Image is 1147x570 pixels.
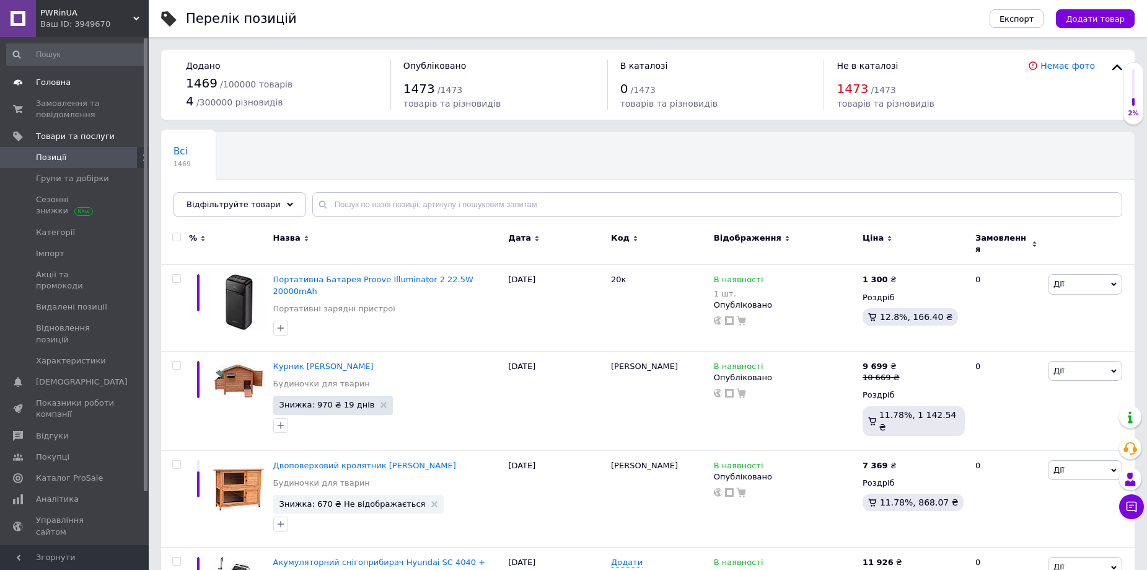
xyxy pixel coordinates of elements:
span: Додати товар [1066,14,1125,24]
span: Групи та добірки [36,173,109,184]
span: Дії [1053,279,1064,288]
img: Портативная Батарея Proove Illuminator 2 22.5W 20000mAh [211,274,267,331]
span: Додати [611,558,643,568]
div: 0 [968,450,1045,548]
div: [DATE] [505,450,608,548]
span: [PERSON_NAME] [611,461,678,470]
button: Чат з покупцем [1119,494,1144,519]
span: / 300000 різновидів [196,97,283,107]
span: Аналітика [36,494,79,505]
span: % [189,233,197,244]
span: 11.78%, 868.07 ₴ [880,497,959,507]
span: Каталог ProSale [36,473,103,484]
span: Додано [186,61,220,71]
a: Будиночки для тварин [273,378,370,390]
span: товарів та різновидів [620,99,718,109]
div: Опубліковано [714,372,856,383]
a: Будиночки для тварин [273,478,370,489]
span: В наявності [714,362,763,375]
span: 1469 [186,76,218,91]
span: / 1473 [631,85,656,95]
b: 11 926 [863,558,894,567]
span: Експорт [1000,14,1034,24]
img: Двухэтажный крольчатник HECHT SALLY [211,460,267,513]
span: Знижка: 670 ₴ Не відображається [279,500,426,508]
span: Сезонні знижки [36,194,115,216]
span: Опубліковано [403,61,467,71]
div: 0 [968,265,1045,352]
span: / 1473 [871,85,896,95]
div: Опубліковано [714,471,856,483]
span: 12.8%, 166.40 ₴ [880,312,953,322]
span: В каталозі [620,61,668,71]
span: 4 [186,94,194,109]
span: В наявності [714,275,763,288]
span: 11.78%, 1 142.54 ₴ [879,410,957,432]
div: Перелік позицій [186,12,297,25]
span: Видалені позиції [36,301,107,313]
span: 0 [620,81,628,96]
span: Відфільтруйте товари [187,200,281,209]
span: Товари та послуги [36,131,115,142]
span: / 100000 товарів [220,79,292,89]
div: ₴ [863,361,900,372]
div: Роздріб [863,478,965,489]
span: Показники роботи компанії [36,398,115,420]
a: Немає фото [1040,61,1095,71]
span: 20к [611,275,626,284]
input: Пошук [6,43,146,66]
span: Позиції [36,152,66,163]
span: Знижка: 970 ₴ 19 днів [279,401,375,409]
span: товарів та різновидів [837,99,934,109]
span: [DEMOGRAPHIC_DATA] [36,376,128,388]
span: 1473 [403,81,435,96]
div: Роздріб [863,390,965,401]
a: Двоповерховий кролятник [PERSON_NAME] [273,461,456,470]
span: Відображення [714,233,781,244]
span: [PERSON_NAME] [611,362,678,371]
span: Назва [273,233,301,244]
span: В наявності [714,461,763,474]
div: [DATE] [505,265,608,352]
div: ₴ [863,557,902,568]
span: Замовлення та повідомлення [36,98,115,120]
div: ₴ [863,274,897,285]
span: Акції та промокоди [36,269,115,292]
span: Управління сайтом [36,515,115,537]
a: Портативні зарядні пристрої [273,303,395,314]
img: Курятник HECHT OLIVER [211,361,267,400]
b: 1 300 [863,275,888,284]
span: Відгуки [36,430,68,442]
div: Ваш ID: 3949670 [40,19,149,30]
span: Дії [1053,465,1064,474]
span: Ціна [863,233,884,244]
b: 7 369 [863,461,888,470]
div: [DATE] [505,351,608,450]
span: Головна [36,77,71,88]
span: Код [611,233,630,244]
span: 1473 [837,81,868,96]
span: Дата [508,233,531,244]
span: Категорії [36,227,75,238]
b: 9 699 [863,362,888,371]
span: 1469 [174,159,191,169]
a: Курник [PERSON_NAME] [273,362,374,371]
div: Роздріб [863,292,965,303]
button: Додати товар [1056,9,1135,28]
span: Замовлення [975,233,1029,255]
span: Імпорт [36,248,64,259]
button: Експорт [990,9,1044,28]
span: Характеристики [36,355,106,367]
span: товарів та різновидів [403,99,501,109]
div: 1 шт. [714,289,763,298]
div: 10 669 ₴ [863,372,900,383]
div: Опубліковано [714,300,856,311]
span: Покупці [36,452,69,463]
span: Дії [1053,366,1064,375]
span: Не в каталозі [837,61,898,71]
span: Відновлення позицій [36,323,115,345]
span: Портативна Батарея Proove Illuminator 2 22.5W 20000mAh [273,275,473,295]
span: Всі [174,146,188,157]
